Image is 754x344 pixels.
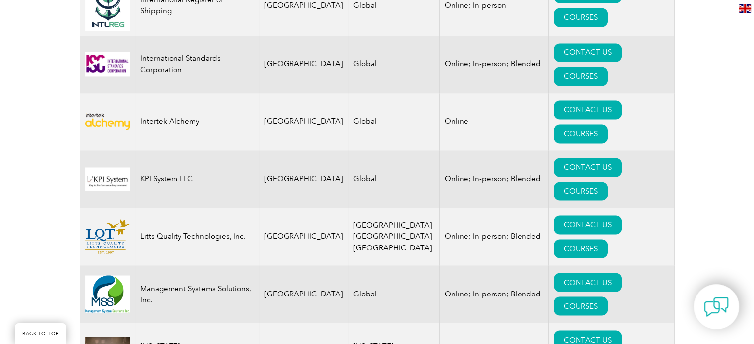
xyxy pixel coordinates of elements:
a: COURSES [554,67,608,86]
img: d1e0a710-0d05-ea11-a811-000d3a79724a-logo.png [85,219,130,253]
td: Online [439,93,548,150]
td: [GEOGRAPHIC_DATA] [259,208,348,265]
a: CONTACT US [554,273,622,292]
td: International Standards Corporation [135,36,259,93]
td: Global [348,93,439,150]
a: COURSES [554,182,608,200]
img: en [739,4,751,13]
td: Online; In-person; Blended [439,208,548,265]
img: 703656d3-346f-eb11-a812-002248153038%20-logo.png [85,113,130,130]
td: Online; In-person; Blended [439,36,548,93]
a: COURSES [554,239,608,258]
td: [GEOGRAPHIC_DATA] [259,93,348,150]
td: Global [348,265,439,323]
a: CONTACT US [554,158,622,177]
img: contact-chat.png [704,295,729,319]
img: 6333cecf-d94e-ef11-a316-000d3ad139cf-logo.jpg [85,167,130,191]
td: [GEOGRAPHIC_DATA] [259,265,348,323]
td: [GEOGRAPHIC_DATA] [259,150,348,208]
a: COURSES [554,8,608,27]
a: CONTACT US [554,100,622,119]
td: Intertek Alchemy [135,93,259,150]
a: BACK TO TOP [15,323,66,344]
td: [GEOGRAPHIC_DATA] [GEOGRAPHIC_DATA] [GEOGRAPHIC_DATA] [348,208,439,265]
td: Litts Quality Technologies, Inc. [135,208,259,265]
a: COURSES [554,296,608,315]
a: CONTACT US [554,215,622,234]
td: Online; In-person; Blended [439,265,548,323]
a: COURSES [554,124,608,143]
td: KPI System LLC [135,150,259,208]
td: Global [348,150,439,208]
img: 253a3505-9ff2-ec11-bb3d-002248d3b1f1-logo.jpg [85,52,130,76]
td: [GEOGRAPHIC_DATA] [259,36,348,93]
img: 6f34a6f0-7f07-ed11-82e5-002248d3b10e-logo.jpg [85,275,130,313]
td: Management Systems Solutions, Inc. [135,265,259,323]
td: Global [348,36,439,93]
a: CONTACT US [554,43,622,62]
td: Online; In-person; Blended [439,150,548,208]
